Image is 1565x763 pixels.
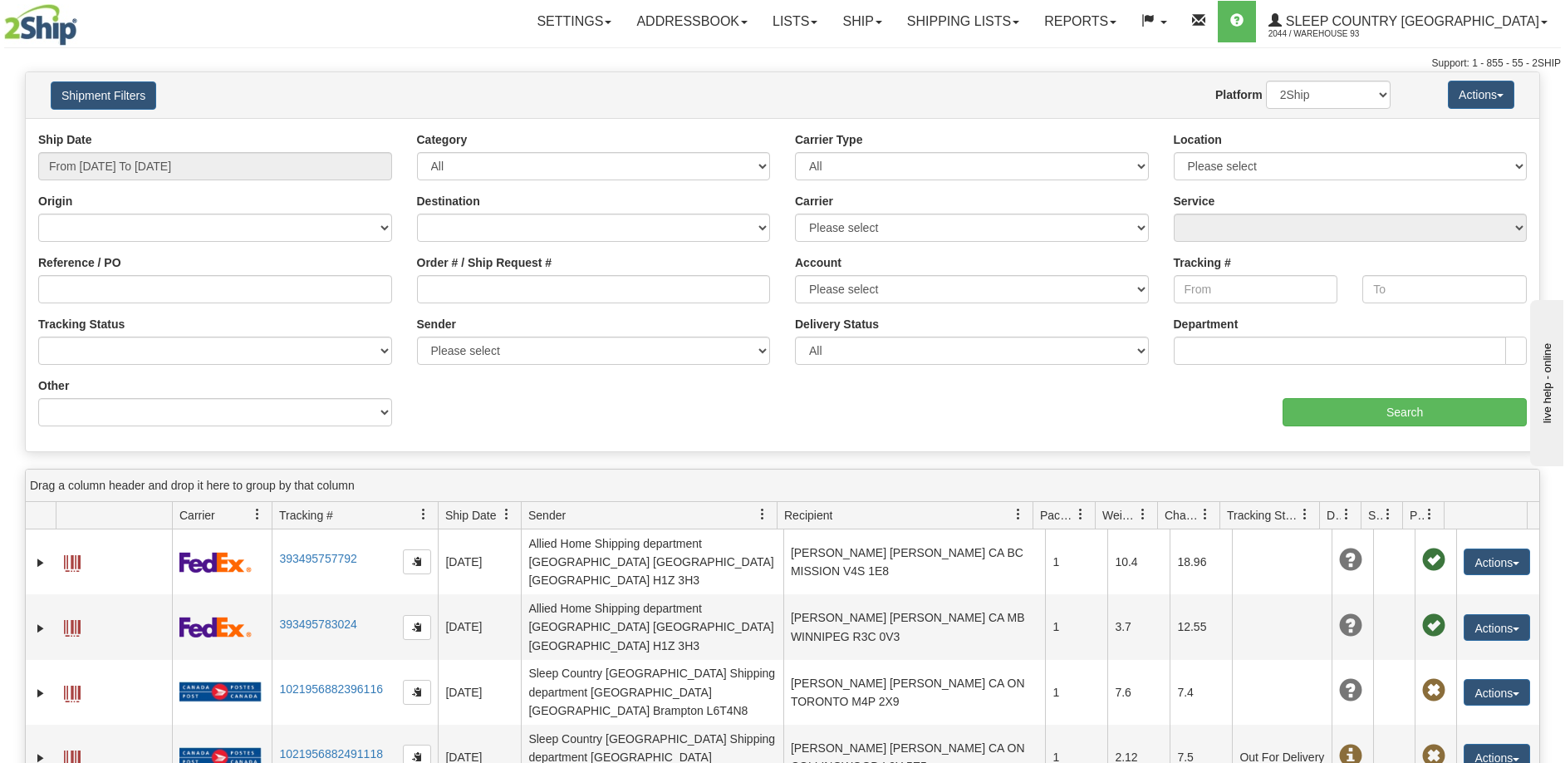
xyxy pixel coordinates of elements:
[1174,131,1222,148] label: Location
[1170,594,1232,659] td: 12.55
[748,500,777,529] a: Sender filter column settings
[279,552,356,565] a: 393495757792
[38,316,125,332] label: Tracking Status
[38,377,69,394] label: Other
[1170,660,1232,725] td: 7.4
[38,131,92,148] label: Ship Date
[1327,507,1341,524] span: Delivery Status
[895,1,1032,42] a: Shipping lists
[1374,500,1402,529] a: Shipment Issues filter column settings
[1422,679,1445,702] span: Pickup Not Assigned
[1527,297,1563,466] iframe: chat widget
[32,554,49,571] a: Expand
[403,615,431,640] button: Copy to clipboard
[12,14,154,27] div: live help - online
[279,682,383,696] a: 1021956882396116
[1268,26,1393,42] span: 2044 / Warehouse 93
[417,193,480,209] label: Destination
[795,131,862,148] label: Carrier Type
[64,613,81,639] a: Label
[1067,500,1095,529] a: Packages filter column settings
[760,1,830,42] a: Lists
[1332,500,1361,529] a: Delivery Status filter column settings
[417,131,468,148] label: Category
[795,316,879,332] label: Delivery Status
[1129,500,1157,529] a: Weight filter column settings
[1191,500,1219,529] a: Charge filter column settings
[1045,594,1107,659] td: 1
[51,81,156,110] button: Shipment Filters
[1448,81,1514,109] button: Actions
[1362,275,1527,303] input: To
[1339,679,1362,702] span: Unknown
[38,193,72,209] label: Origin
[1368,507,1382,524] span: Shipment Issues
[1410,507,1424,524] span: Pickup Status
[179,682,261,702] img: 20 - Canada Post
[64,678,81,705] a: Label
[1004,500,1033,529] a: Recipient filter column settings
[38,254,121,271] label: Reference / PO
[1040,507,1075,524] span: Packages
[1045,660,1107,725] td: 1
[4,57,1561,71] div: Support: 1 - 855 - 55 - 2SHIP
[1215,86,1263,103] label: Platform
[1256,1,1560,42] a: Sleep Country [GEOGRAPHIC_DATA] 2044 / Warehouse 93
[524,1,624,42] a: Settings
[64,548,81,574] a: Label
[1339,614,1362,637] span: Unknown
[279,618,356,631] a: 393495783024
[521,529,783,594] td: Allied Home Shipping department [GEOGRAPHIC_DATA] [GEOGRAPHIC_DATA] [GEOGRAPHIC_DATA] H1Z 3H3
[795,254,841,271] label: Account
[783,594,1046,659] td: [PERSON_NAME] [PERSON_NAME] CA MB WINNIPEG R3C 0V3
[830,1,894,42] a: Ship
[1174,316,1239,332] label: Department
[1422,549,1445,572] span: Pickup Successfully created
[624,1,760,42] a: Addressbook
[1227,507,1299,524] span: Tracking Status
[528,507,566,524] span: Sender
[26,470,1539,502] div: grid grouping header
[410,500,438,529] a: Tracking # filter column settings
[1107,660,1170,725] td: 7.6
[1422,614,1445,637] span: Pickup Successfully created
[1045,529,1107,594] td: 1
[1170,529,1232,594] td: 18.96
[521,660,783,725] td: Sleep Country [GEOGRAPHIC_DATA] Shipping department [GEOGRAPHIC_DATA] [GEOGRAPHIC_DATA] Brampton ...
[32,620,49,637] a: Expand
[1291,500,1319,529] a: Tracking Status filter column settings
[4,4,77,46] img: logo2044.jpg
[795,193,833,209] label: Carrier
[1107,529,1170,594] td: 10.4
[438,594,521,659] td: [DATE]
[417,254,552,271] label: Order # / Ship Request #
[279,507,333,524] span: Tracking #
[784,507,832,524] span: Recipient
[1464,549,1530,575] button: Actions
[32,685,49,701] a: Expand
[417,316,456,332] label: Sender
[1102,507,1137,524] span: Weight
[521,594,783,659] td: Allied Home Shipping department [GEOGRAPHIC_DATA] [GEOGRAPHIC_DATA] [GEOGRAPHIC_DATA] H1Z 3H3
[1174,254,1231,271] label: Tracking #
[1464,679,1530,706] button: Actions
[1032,1,1129,42] a: Reports
[1283,398,1527,426] input: Search
[1174,193,1215,209] label: Service
[783,529,1046,594] td: [PERSON_NAME] [PERSON_NAME] CA BC MISSION V4S 1E8
[1174,275,1338,303] input: From
[1165,507,1200,524] span: Charge
[438,529,521,594] td: [DATE]
[179,552,252,573] img: 2 - FedEx Express®
[403,680,431,705] button: Copy to clipboard
[1415,500,1444,529] a: Pickup Status filter column settings
[403,549,431,574] button: Copy to clipboard
[1107,594,1170,659] td: 3.7
[1339,549,1362,572] span: Unknown
[438,660,521,725] td: [DATE]
[445,507,496,524] span: Ship Date
[179,617,252,637] img: 2 - FedEx Express®
[179,507,215,524] span: Carrier
[243,500,272,529] a: Carrier filter column settings
[783,660,1046,725] td: [PERSON_NAME] [PERSON_NAME] CA ON TORONTO M4P 2X9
